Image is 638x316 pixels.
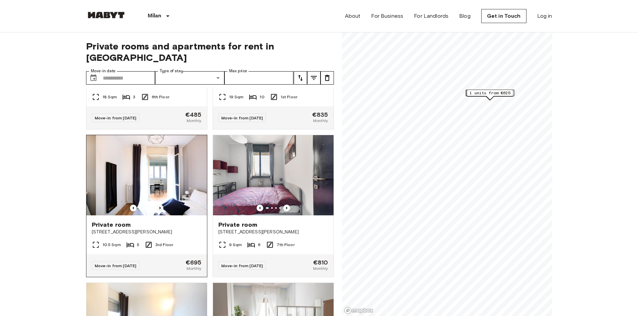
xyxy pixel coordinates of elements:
span: Private room [92,221,131,229]
span: 6 [258,242,261,248]
button: Previous image [283,205,290,211]
label: Type of stay [160,68,183,74]
span: 6th Floor [152,94,169,100]
div: Map marker [467,90,513,100]
span: Move-in from [DATE] [95,115,137,120]
span: [STREET_ADDRESS][PERSON_NAME] [92,229,202,235]
button: tune [321,71,334,85]
span: Move-in from [DATE] [95,263,137,268]
p: Milan [148,12,161,20]
span: Monthly [187,266,201,272]
span: €810 [313,259,328,266]
button: tune [307,71,321,85]
label: Move-in date [91,68,116,74]
a: For Business [371,12,403,20]
img: Habyt [86,12,126,18]
span: Monthly [187,118,201,124]
button: Previous image [130,205,137,211]
a: Marketing picture of unit IT-14-109-001-005Marketing picture of unit IT-14-109-001-005Previous im... [86,135,207,277]
span: 7th Floor [277,242,294,248]
span: 1st Floor [281,94,297,100]
span: 19 Sqm [229,94,244,100]
button: Previous image [157,205,163,211]
span: 9 Sqm [229,242,242,248]
img: Marketing picture of unit IT-14-044-001-06H [213,135,334,215]
a: Marketing picture of unit IT-14-044-001-06HPrevious imagePrevious imagePrivate room[STREET_ADDRES... [213,135,334,277]
a: Log in [537,12,552,20]
a: For Landlords [414,12,448,20]
span: Monthly [313,266,328,272]
span: 10.5 Sqm [102,242,121,248]
a: About [345,12,361,20]
span: 5 [137,242,139,248]
span: 10 [260,94,264,100]
span: Move-in from [DATE] [221,115,263,120]
span: 3 [133,94,135,100]
a: Blog [459,12,471,20]
span: 18 Sqm [102,94,117,100]
button: tune [294,71,307,85]
button: Previous image [257,205,263,211]
div: Map marker [465,90,514,100]
a: Mapbox logo [344,307,373,314]
span: Move-in from [DATE] [221,263,263,268]
span: 1 units from €625 [470,90,510,96]
span: Monthly [313,118,328,124]
span: [STREET_ADDRESS][PERSON_NAME] [218,229,328,235]
button: Choose date [87,71,100,85]
a: Get in Touch [481,9,526,23]
label: Max price [229,68,247,74]
img: Marketing picture of unit IT-14-109-001-005 [96,135,216,215]
span: Private rooms and apartments for rent in [GEOGRAPHIC_DATA] [86,40,334,63]
span: 3rd Floor [155,242,173,248]
span: €835 [312,112,328,118]
span: Private room [218,221,258,229]
span: €695 [186,259,202,266]
span: €485 [185,112,202,118]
